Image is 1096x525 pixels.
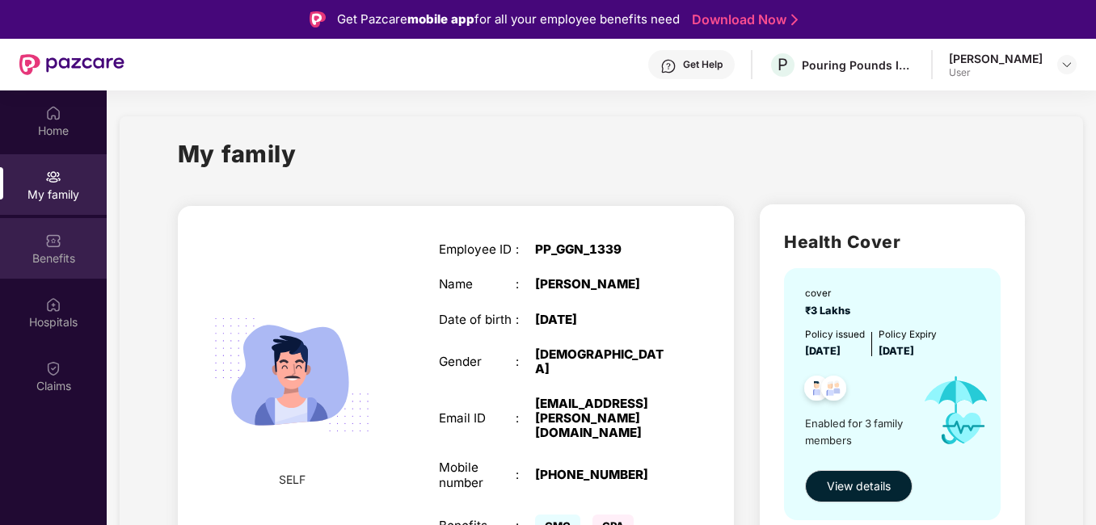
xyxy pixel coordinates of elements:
[879,327,937,342] div: Policy Expiry
[439,313,516,327] div: Date of birth
[791,11,798,28] img: Stroke
[805,327,865,342] div: Policy issued
[516,277,535,292] div: :
[439,411,516,426] div: Email ID
[805,286,855,300] div: cover
[45,169,61,185] img: svg+xml;base64,PHN2ZyB3aWR0aD0iMjAiIGhlaWdodD0iMjAiIHZpZXdCb3g9IjAgMCAyMCAyMCIgZmlsbD0ibm9uZSIgeG...
[337,10,680,29] div: Get Pazcare for all your employee benefits need
[1060,58,1073,71] img: svg+xml;base64,PHN2ZyBpZD0iRHJvcGRvd24tMzJ4MzIiIHhtbG5zPSJodHRwOi8vd3d3LnczLm9yZy8yMDAwL3N2ZyIgd2...
[196,279,388,471] img: svg+xml;base64,PHN2ZyB4bWxucz0iaHR0cDovL3d3dy53My5vcmcvMjAwMC9zdmciIHdpZHRoPSIyMjQiIGhlaWdodD0iMT...
[516,355,535,369] div: :
[516,313,535,327] div: :
[516,242,535,257] div: :
[439,355,516,369] div: Gender
[805,345,841,357] span: [DATE]
[407,11,474,27] strong: mobile app
[535,313,669,327] div: [DATE]
[45,296,61,313] img: svg+xml;base64,PHN2ZyBpZD0iSG9zcGl0YWxzIiB4bWxucz0iaHR0cDovL3d3dy53My5vcmcvMjAwMC9zdmciIHdpZHRoPS...
[683,58,723,71] div: Get Help
[45,105,61,121] img: svg+xml;base64,PHN2ZyBpZD0iSG9tZSIgeG1sbnM9Imh0dHA6Ly93d3cudzMub3JnLzIwMDAvc3ZnIiB3aWR0aD0iMjAiIG...
[805,415,908,448] span: Enabled for 3 family members
[516,468,535,482] div: :
[535,277,669,292] div: [PERSON_NAME]
[827,477,891,495] span: View details
[778,55,788,74] span: P
[19,54,124,75] img: New Pazcare Logo
[784,229,1001,255] h2: Health Cover
[535,468,669,482] div: [PHONE_NUMBER]
[692,11,793,28] a: Download Now
[909,359,1004,462] img: icon
[535,397,669,440] div: [EMAIL_ADDRESS][PERSON_NAME][DOMAIN_NAME]
[535,347,669,376] div: [DEMOGRAPHIC_DATA]
[660,58,677,74] img: svg+xml;base64,PHN2ZyBpZD0iSGVscC0zMngzMiIgeG1sbnM9Imh0dHA6Ly93d3cudzMub3JnLzIwMDAvc3ZnIiB3aWR0aD...
[439,277,516,292] div: Name
[805,304,855,317] span: ₹3 Lakhs
[814,371,854,410] img: svg+xml;base64,PHN2ZyB4bWxucz0iaHR0cDovL3d3dy53My5vcmcvMjAwMC9zdmciIHdpZHRoPSI0OC45NDMiIGhlaWdodD...
[797,371,837,410] img: svg+xml;base64,PHN2ZyB4bWxucz0iaHR0cDovL3d3dy53My5vcmcvMjAwMC9zdmciIHdpZHRoPSI0OC45NDMiIGhlaWdodD...
[535,242,669,257] div: PP_GGN_1339
[516,411,535,426] div: :
[439,460,516,489] div: Mobile number
[279,471,306,489] span: SELF
[879,345,914,357] span: [DATE]
[439,242,516,257] div: Employee ID
[949,51,1043,66] div: [PERSON_NAME]
[178,136,297,172] h1: My family
[802,57,915,73] div: Pouring Pounds India Pvt Ltd (CashKaro and EarnKaro)
[45,360,61,376] img: svg+xml;base64,PHN2ZyBpZD0iQ2xhaW0iIHhtbG5zPSJodHRwOi8vd3d3LnczLm9yZy8yMDAwL3N2ZyIgd2lkdGg9IjIwIi...
[45,233,61,249] img: svg+xml;base64,PHN2ZyBpZD0iQmVuZWZpdHMiIHhtbG5zPSJodHRwOi8vd3d3LnczLm9yZy8yMDAwL3N2ZyIgd2lkdGg9Ij...
[805,470,913,502] button: View details
[949,66,1043,79] div: User
[310,11,326,27] img: Logo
